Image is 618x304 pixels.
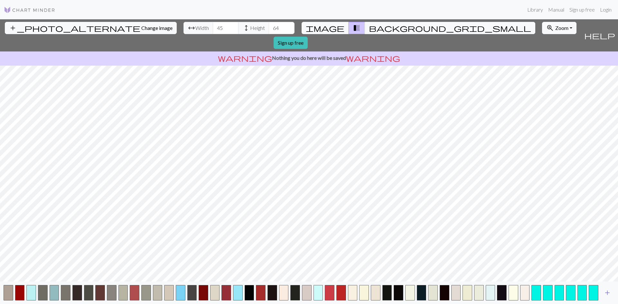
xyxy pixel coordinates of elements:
img: Logo [4,6,55,14]
button: Help [581,19,618,51]
span: warning [218,53,272,62]
span: height [242,23,250,32]
span: Height [250,24,265,32]
span: add_photo_alternate [9,23,140,32]
span: Zoom [555,25,568,31]
a: Manual [546,3,567,16]
a: Library [525,3,546,16]
span: image [306,23,344,32]
a: Sign up free [567,3,597,16]
span: zoom_in [546,23,554,32]
span: background_grid_small [369,23,531,32]
button: Change image [5,22,177,34]
span: arrow_range [188,23,195,32]
span: add [604,288,611,297]
a: Sign up free [274,37,308,49]
a: Login [597,3,614,16]
button: Add color [599,287,615,299]
button: Zoom [542,22,576,34]
span: transition_fade [353,23,360,32]
span: help [584,31,615,40]
p: Nothing you do here will be saved [3,54,615,62]
span: Width [195,24,209,32]
span: Change image [141,25,173,31]
span: warning [346,53,400,62]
